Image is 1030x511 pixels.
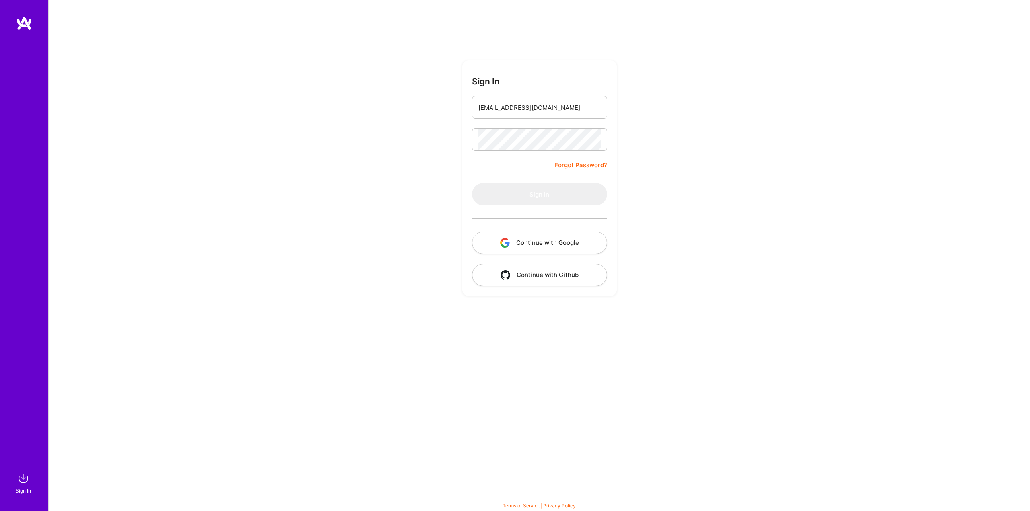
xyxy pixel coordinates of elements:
[472,232,607,254] button: Continue with Google
[17,470,31,495] a: sign inSign In
[472,183,607,205] button: Sign In
[16,16,32,31] img: logo
[503,503,540,509] a: Terms of Service
[472,76,500,86] h3: Sign In
[500,238,510,248] img: icon
[478,97,601,118] input: Email...
[503,503,576,509] span: |
[16,486,31,495] div: Sign In
[501,270,510,280] img: icon
[48,487,1030,507] div: © 2025 ATeams Inc., All rights reserved.
[15,470,31,486] img: sign in
[543,503,576,509] a: Privacy Policy
[472,264,607,286] button: Continue with Github
[555,160,607,170] a: Forgot Password?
